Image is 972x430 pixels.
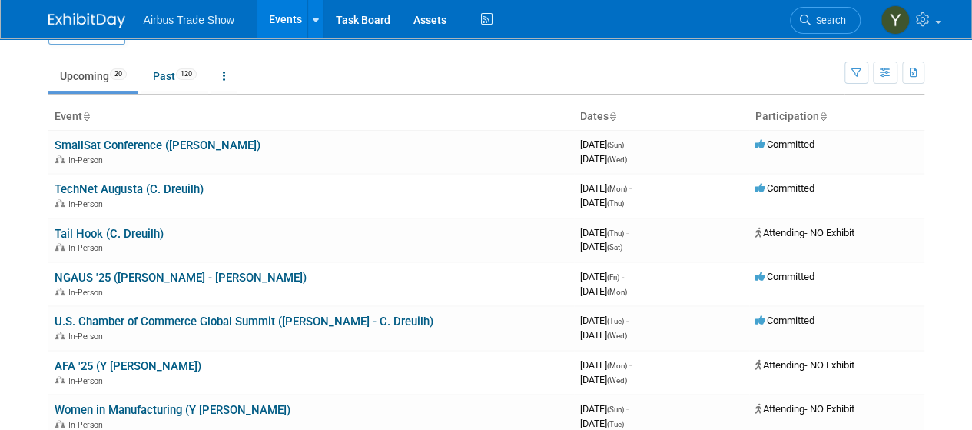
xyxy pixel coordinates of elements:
[55,288,65,295] img: In-Person Event
[755,315,814,326] span: Committed
[580,315,629,326] span: [DATE]
[607,243,622,252] span: (Sat)
[580,329,627,341] span: [DATE]
[622,271,624,282] span: -
[55,155,65,163] img: In-Person Event
[580,153,627,165] span: [DATE]
[755,403,854,415] span: Attending- NO Exhibit
[626,403,629,415] span: -
[55,182,204,196] a: TechNet Augusta (C. Dreuilh)
[580,227,629,238] span: [DATE]
[55,332,65,339] img: In-Person Event
[626,138,629,150] span: -
[755,271,814,282] span: Committed
[755,182,814,194] span: Committed
[141,62,208,91] a: Past120
[55,243,65,251] img: In-Person Event
[629,182,632,194] span: -
[55,376,65,384] img: In-Person Event
[176,68,197,80] span: 120
[48,104,574,130] th: Event
[580,374,627,385] span: [DATE]
[881,5,910,35] img: Yolanda Bauza
[580,197,624,208] span: [DATE]
[55,271,307,285] a: NGAUS '25 ([PERSON_NAME] - [PERSON_NAME])
[607,141,624,149] span: (Sun)
[607,420,624,428] span: (Tue)
[607,273,619,282] span: (Fri)
[607,288,627,296] span: (Mon)
[68,155,108,165] span: In-Person
[811,15,846,26] span: Search
[790,7,861,34] a: Search
[607,376,627,385] span: (Wed)
[55,315,433,328] a: U.S. Chamber of Commerce Global Summit ([PERSON_NAME] - C. Dreuilh)
[607,155,627,164] span: (Wed)
[626,227,629,238] span: -
[607,317,624,325] span: (Tue)
[55,138,260,152] a: SmallSat Conference ([PERSON_NAME])
[68,288,108,298] span: In-Person
[755,138,814,150] span: Committed
[580,138,629,150] span: [DATE]
[55,403,290,417] a: Women in Manufacturing (Y [PERSON_NAME])
[580,285,627,297] span: [DATE]
[82,110,90,122] a: Sort by Event Name
[55,227,164,241] a: Tail Hook (C. Dreuilh)
[68,243,108,253] span: In-Person
[144,14,234,26] span: Airbus Trade Show
[607,199,624,208] span: (Thu)
[607,405,624,414] span: (Sun)
[55,359,201,373] a: AFA '25 (Y [PERSON_NAME])
[68,332,108,342] span: In-Person
[755,227,854,238] span: Attending- NO Exhibit
[580,241,622,252] span: [DATE]
[607,185,627,193] span: (Mon)
[819,110,827,122] a: Sort by Participation Type
[629,359,632,371] span: -
[55,420,65,428] img: In-Person Event
[48,13,125,28] img: ExhibitDay
[580,271,624,282] span: [DATE]
[755,359,854,371] span: Attending- NO Exhibit
[68,199,108,209] span: In-Person
[580,403,629,415] span: [DATE]
[580,359,632,371] span: [DATE]
[607,229,624,238] span: (Thu)
[574,104,749,130] th: Dates
[68,420,108,430] span: In-Person
[580,418,624,429] span: [DATE]
[609,110,616,122] a: Sort by Start Date
[749,104,924,130] th: Participation
[580,182,632,194] span: [DATE]
[55,199,65,207] img: In-Person Event
[607,362,627,370] span: (Mon)
[626,315,629,326] span: -
[68,376,108,386] span: In-Person
[607,332,627,340] span: (Wed)
[110,68,127,80] span: 20
[48,62,138,91] a: Upcoming20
